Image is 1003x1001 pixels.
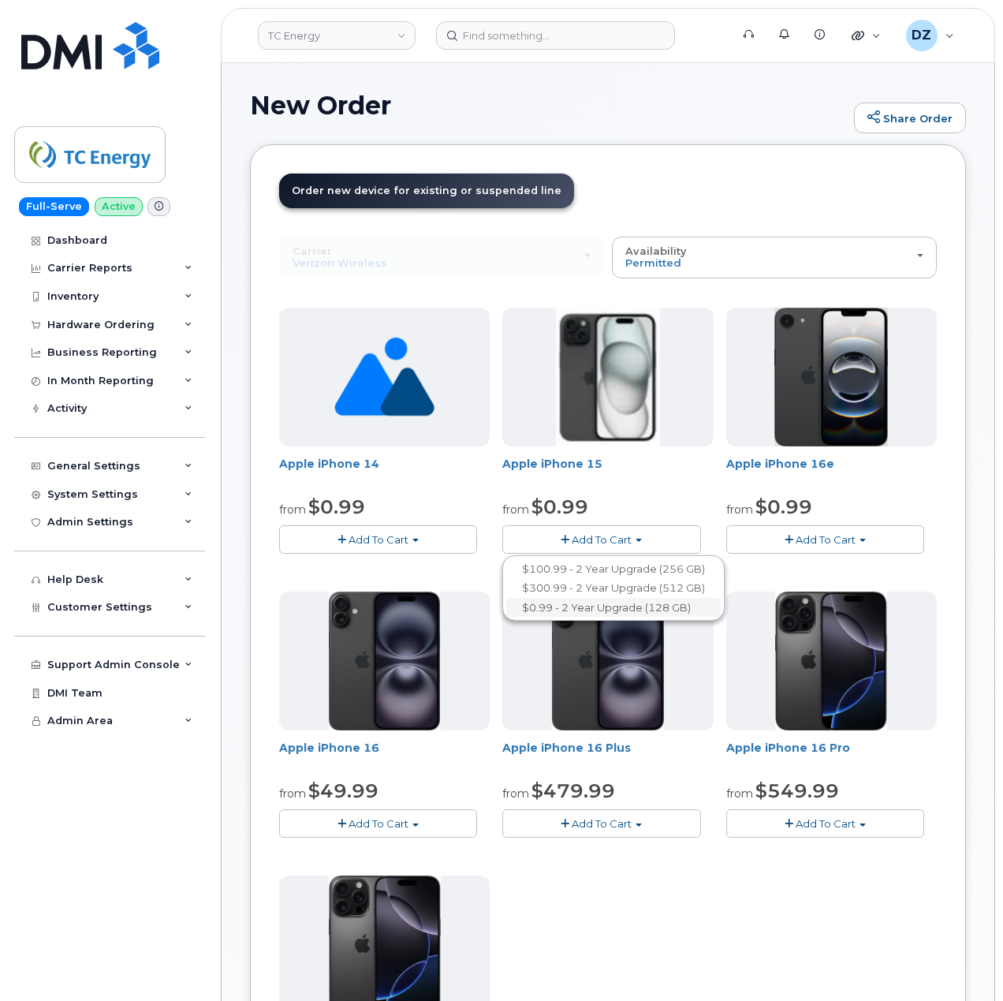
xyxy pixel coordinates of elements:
[854,103,966,134] a: Share Order
[279,525,477,553] button: Add To Cart
[349,533,408,546] span: Add To Cart
[502,809,700,837] button: Add To Cart
[506,578,721,598] a: $300.99 - 2 Year Upgrade (512 GB)
[308,495,365,518] span: $0.99
[755,779,839,802] span: $549.99
[279,457,379,471] a: Apple iPhone 14
[279,809,477,837] button: Add To Cart
[308,779,378,802] span: $49.99
[796,817,856,830] span: Add To Cart
[502,457,602,471] a: Apple iPhone 15
[726,456,937,487] div: Apple iPhone 16e
[334,308,434,446] img: no_image_found-2caef05468ed5679b831cfe6fc140e25e0c280774317ffc20a367ab7fd17291e.png
[755,495,812,518] span: $0.99
[572,817,632,830] span: Add To Cart
[502,786,529,801] small: from
[612,237,937,278] button: Availability Permitted
[726,809,924,837] button: Add To Cart
[279,502,306,517] small: from
[625,256,681,269] span: Permitted
[796,533,856,546] span: Add To Cart
[502,525,700,553] button: Add To Cart
[502,740,713,771] div: Apple iPhone 16 Plus
[250,92,846,119] h1: New Order
[506,559,721,579] a: $100.99 - 2 Year Upgrade (256 GB)
[934,932,991,989] iframe: Messenger Launcher
[502,741,631,755] a: Apple iPhone 16 Plus
[726,786,753,801] small: from
[279,741,379,755] a: Apple iPhone 16
[726,740,937,771] div: Apple iPhone 16 Pro
[726,525,924,553] button: Add To Cart
[506,598,721,618] a: $0.99 - 2 Year Upgrade (128 GB)
[502,456,713,487] div: Apple iPhone 15
[531,495,588,518] span: $0.99
[726,741,850,755] a: Apple iPhone 16 Pro
[329,592,440,730] img: iphone_16_plus.png
[572,533,632,546] span: Add To Cart
[775,592,887,730] img: iphone_16_pro.png
[726,457,834,471] a: Apple iPhone 16e
[279,740,490,771] div: Apple iPhone 16
[279,456,490,487] div: Apple iPhone 14
[279,786,306,801] small: from
[726,502,753,517] small: from
[292,185,561,196] span: Order new device for existing or suspended line
[552,592,663,730] img: iphone_16_plus.png
[531,779,615,802] span: $479.99
[502,502,529,517] small: from
[349,817,408,830] span: Add To Cart
[774,308,888,446] img: iphone16e.png
[556,308,661,446] img: iphone15.jpg
[625,245,687,257] span: Availability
